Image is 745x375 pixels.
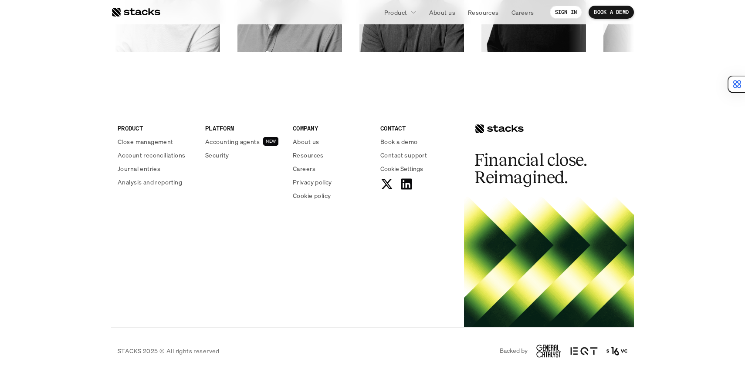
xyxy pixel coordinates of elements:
[293,177,370,187] a: Privacy policy
[589,6,634,19] a: BOOK A DEMO
[380,124,457,133] p: CONTACT
[205,137,260,146] p: Accounting agents
[293,151,324,160] p: Resources
[463,4,504,20] a: Resources
[550,6,582,19] a: SIGN IN
[293,164,370,173] a: Careers
[506,4,539,20] a: Careers
[118,177,182,187] p: Analysis and reporting
[118,151,195,160] a: Account reconciliations
[293,151,370,160] a: Resources
[205,137,282,146] a: Accounting agentsNEW
[293,137,319,146] p: About us
[118,137,173,146] p: Close management
[293,191,331,200] p: Cookie policy
[429,8,455,17] p: About us
[293,177,332,187] p: Privacy policy
[380,164,423,173] button: Cookie Trigger
[555,9,577,15] p: SIGN IN
[118,177,195,187] a: Analysis and reporting
[380,137,418,146] p: Book a demo
[380,151,427,160] p: Contact support
[205,151,282,160] a: Security
[118,346,220,355] p: STACKS 2025 © All rights reserved
[205,151,229,160] p: Security
[380,151,457,160] a: Contact support
[293,124,370,133] p: COMPANY
[118,137,195,146] a: Close management
[205,124,282,133] p: PLATFORM
[594,9,629,15] p: BOOK A DEMO
[384,8,407,17] p: Product
[380,137,457,146] a: Book a demo
[118,124,195,133] p: PRODUCT
[500,347,528,355] p: Backed by
[424,4,461,20] a: About us
[118,164,195,173] a: Journal entries
[380,164,423,173] span: Cookie Settings
[511,8,534,17] p: Careers
[118,151,186,160] p: Account reconciliations
[118,164,160,173] p: Journal entries
[266,139,276,144] h2: NEW
[293,164,315,173] p: Careers
[293,137,370,146] a: About us
[468,8,499,17] p: Resources
[293,191,370,200] a: Cookie policy
[474,151,605,186] h2: Financial close. Reimagined.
